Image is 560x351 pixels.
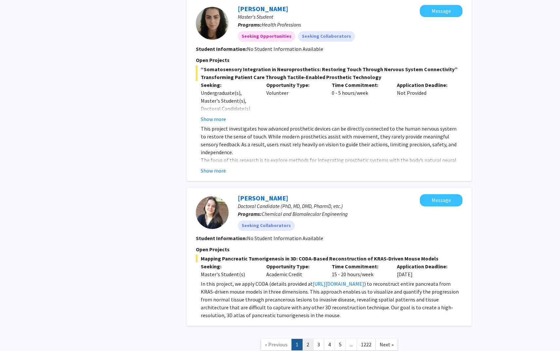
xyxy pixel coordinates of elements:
span: No Student Information Available [247,46,323,52]
div: Undergraduate(s), Master's Student(s), Doctoral Candidate(s) (PhD, MD, DMD, PharmD, etc.), Postdo... [201,89,256,168]
p: In this project, we apply CODA (details provided at ) to reconstruct entire pancreata from KRAS-d... [201,280,462,319]
b: Student Information: [196,235,247,241]
span: Health Professions [262,21,301,28]
a: 5 [335,339,346,350]
a: 2 [302,339,313,350]
p: Time Commitment: [332,262,387,270]
a: Previous Page [261,339,292,350]
span: No Student Information Available [247,235,323,241]
button: Show more [201,167,226,175]
div: 0 - 5 hours/week [327,81,392,123]
div: Academic Credit [261,262,327,278]
mat-chip: Seeking Collaborators [238,220,295,231]
mat-chip: Seeking Opportunities [238,31,295,42]
a: 1 [291,339,303,350]
button: Message Lucie Dequiedt [420,194,462,206]
span: « Previous [265,341,288,348]
p: Application Deadline: [397,262,453,270]
a: [PERSON_NAME] [238,5,288,13]
mat-chip: Seeking Collaborators [298,31,355,42]
span: “Somatosensory Integration in Neuroprosthetics: Restoring Touch Through Nervous System Connectivi... [196,65,462,81]
a: 3 [313,339,324,350]
span: Open Projects [196,246,230,253]
b: Programs: [238,21,262,28]
p: Application Deadline: [397,81,453,89]
p: Seeking: [201,262,256,270]
a: 1222 [357,339,376,350]
p: Time Commitment: [332,81,387,89]
p: The focus of this research is to explore methods for integrating prosthetic systems with the body... [201,156,462,188]
span: Open Projects [196,57,230,63]
a: 4 [324,339,335,350]
span: Mapping Pancreatic Tumorigenesis in 3D: CODA-Based Reconstruction of KRAS-Driven Mouse Models [196,255,462,262]
span: ... [350,341,353,348]
p: Seeking: [201,81,256,89]
a: [URL][DOMAIN_NAME] [313,280,364,287]
div: Master's Student(s) [201,270,256,278]
iframe: Chat [5,321,28,346]
b: Programs: [238,211,262,217]
button: Show more [201,115,226,123]
p: This project investigates how advanced prosthetic devices can be directly connected to the human ... [201,125,462,156]
p: Opportunity Type: [266,81,322,89]
span: Chemical and Biomolecular Engineering [262,211,348,217]
div: 15 - 20 hours/week [327,262,392,278]
span: Master's Student [238,13,273,20]
div: Not Provided [392,81,457,123]
button: Message Dian Dukum [420,5,462,17]
a: [PERSON_NAME] [238,194,288,202]
div: Volunteer [261,81,327,123]
b: Student Information: [196,46,247,52]
span: Next » [380,341,394,348]
span: Doctoral Candidate (PhD, MD, DMD, PharmD, etc.) [238,203,343,209]
p: Opportunity Type: [266,262,322,270]
div: [DATE] [392,262,457,278]
a: Next [375,339,398,350]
